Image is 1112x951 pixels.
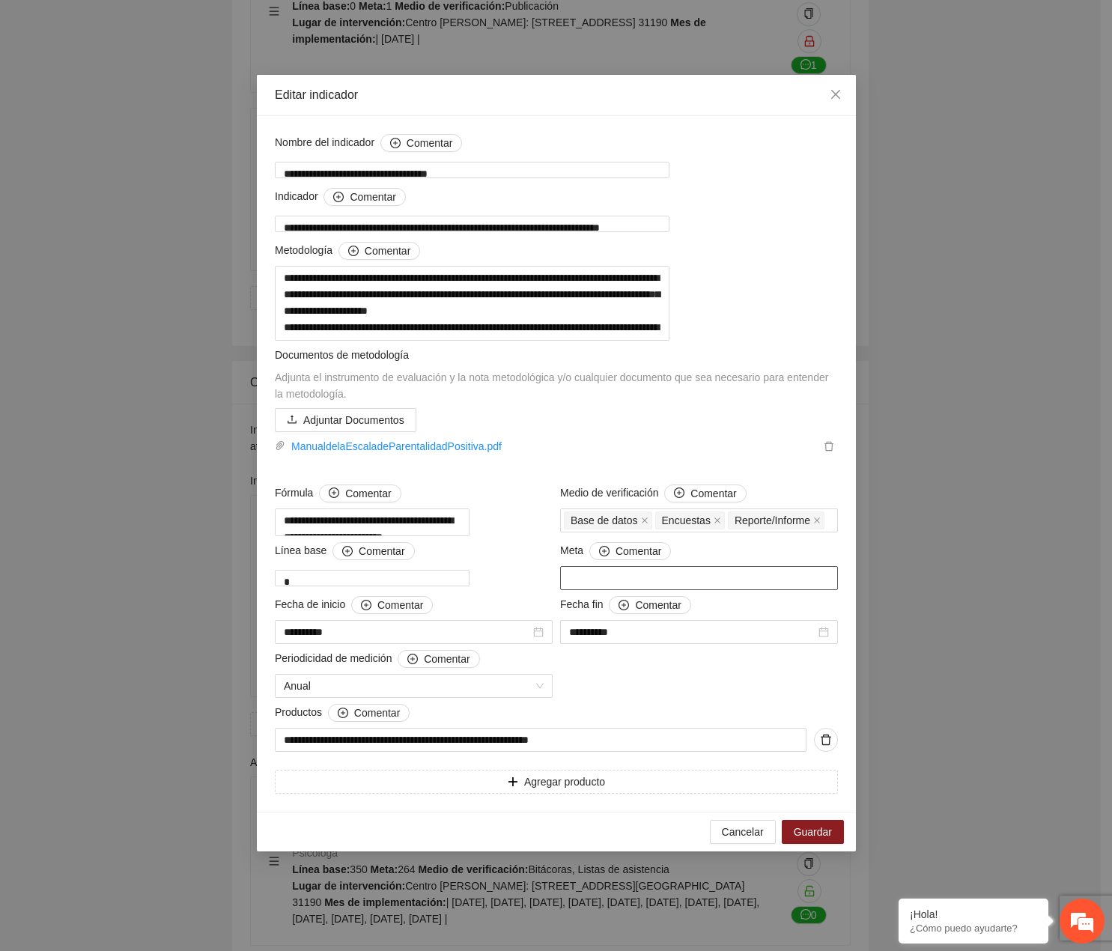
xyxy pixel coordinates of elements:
[342,546,353,558] span: plus-circle
[275,414,416,426] span: uploadAdjuntar Documentos
[654,511,724,529] span: Encuestas
[406,135,452,151] span: Comentar
[275,188,406,206] span: Indicador
[323,188,405,206] button: Indicador
[319,484,401,502] button: Fórmula
[275,349,409,361] span: Documentos de metodología
[615,543,660,559] span: Comentar
[619,600,629,612] span: plus-circle
[564,511,652,529] span: Base de datos
[709,820,775,844] button: Cancelar
[87,200,207,351] span: Estamos en línea.
[560,542,671,560] span: Meta
[78,76,252,96] div: Chatee con nosotros ahora
[830,88,842,100] span: close
[398,650,479,668] button: Periodicidad de medición
[350,189,395,205] span: Comentar
[781,820,843,844] button: Guardar
[275,484,401,502] span: Fórmula
[275,542,415,560] span: Línea base
[635,597,681,613] span: Comentar
[910,908,1037,920] div: ¡Hola!
[793,824,831,840] span: Guardar
[275,770,838,794] button: plusAgregar producto
[721,824,763,840] span: Cancelar
[815,734,837,746] span: delete
[598,546,609,558] span: plus-circle
[275,650,480,668] span: Periodicidad de medición
[275,408,416,432] button: uploadAdjuntar Documentos
[690,485,736,502] span: Comentar
[713,517,720,524] span: close
[377,597,422,613] span: Comentar
[560,484,747,502] span: Medio de verificación
[275,371,828,400] span: Adjunta el instrumento de evaluación y la nota metodológica y/o cualquier documento que sea neces...
[424,651,470,667] span: Comentar
[821,441,837,452] span: delete
[734,512,809,529] span: Reporte/Informe
[820,438,838,455] button: delete
[338,242,419,260] button: Metodología
[275,704,410,722] span: Productos
[7,409,285,461] textarea: Escriba su mensaje y pulse “Intro”
[380,134,461,152] button: Nombre del indicador
[910,923,1037,934] p: ¿Cómo puedo ayudarte?
[674,487,684,499] span: plus-circle
[347,246,358,258] span: plus-circle
[275,440,285,451] span: paper-clip
[350,596,432,614] button: Fecha de inicio
[364,243,410,259] span: Comentar
[332,542,414,560] button: Línea base
[640,517,648,524] span: close
[814,728,838,752] button: delete
[275,242,420,260] span: Metodología
[609,596,690,614] button: Fecha fin
[727,511,824,529] span: Reporte/Informe
[353,705,399,721] span: Comentar
[359,543,404,559] span: Comentar
[327,704,409,722] button: Productos
[275,134,462,152] span: Nombre del indicador
[589,542,670,560] button: Meta
[246,7,282,43] div: Minimizar ventana de chat en vivo
[285,438,820,455] a: ManualdelaEscaladeParentalidadPositiva.pdf
[303,412,404,428] span: Adjuntar Documentos
[661,512,710,529] span: Encuestas
[287,414,297,426] span: upload
[333,192,344,204] span: plus-circle
[360,600,371,612] span: plus-circle
[284,675,544,697] span: Anual
[407,654,418,666] span: plus-circle
[275,87,838,103] div: Editar indicador
[329,487,339,499] span: plus-circle
[664,484,746,502] button: Medio de verificación
[560,596,691,614] span: Fecha fin
[337,708,347,720] span: plus-circle
[571,512,638,529] span: Base de datos
[523,774,604,790] span: Agregar producto
[815,75,856,115] button: Close
[813,517,821,524] span: close
[389,138,400,150] span: plus-circle
[507,777,517,789] span: plus
[275,596,433,614] span: Fecha de inicio
[345,485,391,502] span: Comentar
